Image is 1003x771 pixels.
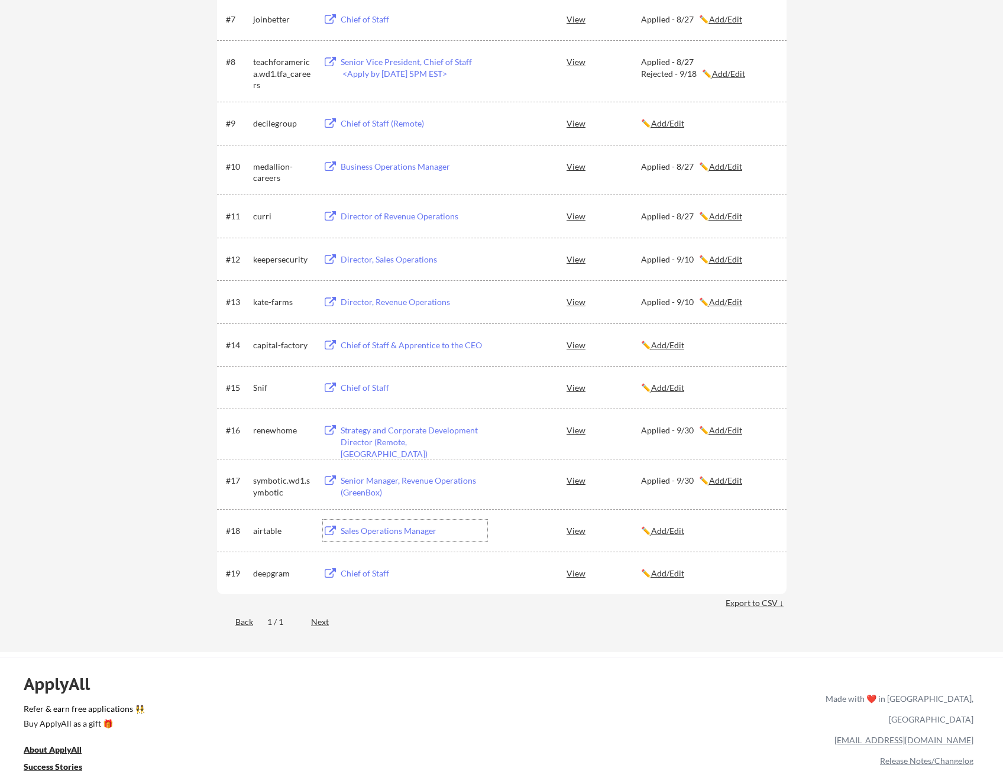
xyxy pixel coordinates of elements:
[567,334,641,355] div: View
[641,161,776,173] div: Applied - 8/27 ✏️
[651,340,684,350] u: Add/Edit
[641,118,776,129] div: ✏️
[709,211,742,221] u: Add/Edit
[567,156,641,177] div: View
[709,475,742,485] u: Add/Edit
[24,705,578,717] a: Refer & earn free applications 👯‍♀️
[226,14,249,25] div: #7
[226,568,249,579] div: #19
[712,69,745,79] u: Add/Edit
[226,425,249,436] div: #16
[226,118,249,129] div: #9
[226,296,249,308] div: #13
[567,291,641,312] div: View
[253,296,312,308] div: kate-farms
[226,254,249,265] div: #12
[709,297,742,307] u: Add/Edit
[821,688,973,730] div: Made with ❤️ in [GEOGRAPHIC_DATA], [GEOGRAPHIC_DATA]
[641,210,776,222] div: Applied - 8/27 ✏️
[24,717,142,732] a: Buy ApplyAll as a gift 🎁
[253,475,312,498] div: symbotic.wd1.symbotic
[641,568,776,579] div: ✏️
[24,743,98,758] a: About ApplyAll
[709,425,742,435] u: Add/Edit
[341,210,487,222] div: Director of Revenue Operations
[567,562,641,584] div: View
[267,616,297,628] div: 1 / 1
[24,720,142,728] div: Buy ApplyAll as a gift 🎁
[651,383,684,393] u: Add/Edit
[226,339,249,351] div: #14
[24,674,103,694] div: ApplyAll
[253,56,312,91] div: teachforamerica.wd1.tfa_careers
[341,525,487,537] div: Sales Operations Manager
[341,475,487,498] div: Senior Manager, Revenue Operations (GreenBox)
[641,425,776,436] div: Applied - 9/30 ✏️
[709,161,742,171] u: Add/Edit
[253,382,312,394] div: Snif
[709,254,742,264] u: Add/Edit
[253,118,312,129] div: decilegroup
[567,8,641,30] div: View
[709,14,742,24] u: Add/Edit
[253,568,312,579] div: deepgram
[217,616,253,628] div: Back
[341,296,487,308] div: Director, Revenue Operations
[726,597,787,609] div: Export to CSV ↓
[253,425,312,436] div: renewhome
[226,525,249,537] div: #18
[311,616,342,628] div: Next
[341,382,487,394] div: Chief of Staff
[341,339,487,351] div: Chief of Staff & Apprentice to the CEO
[253,14,312,25] div: joinbetter
[567,419,641,440] div: View
[253,525,312,537] div: airtable
[226,161,249,173] div: #10
[341,118,487,129] div: Chief of Staff (Remote)
[567,469,641,491] div: View
[253,339,312,351] div: capital-factory
[651,568,684,578] u: Add/Edit
[567,520,641,541] div: View
[567,205,641,226] div: View
[341,56,487,79] div: Senior Vice President, Chief of Staff <Apply by [DATE] 5PM EST>
[253,254,312,265] div: keepersecurity
[24,744,82,754] u: About ApplyAll
[226,475,249,487] div: #17
[641,382,776,394] div: ✏️
[651,118,684,128] u: Add/Edit
[567,112,641,134] div: View
[834,735,973,745] a: [EMAIL_ADDRESS][DOMAIN_NAME]
[341,254,487,265] div: Director, Sales Operations
[880,756,973,766] a: Release Notes/Changelog
[641,339,776,351] div: ✏️
[253,210,312,222] div: curri
[226,56,249,68] div: #8
[226,382,249,394] div: #15
[567,51,641,72] div: View
[641,254,776,265] div: Applied - 9/10 ✏️
[226,210,249,222] div: #11
[651,526,684,536] u: Add/Edit
[641,56,776,79] div: Applied - 8/27 Rejected - 9/18 ✏️
[641,296,776,308] div: Applied - 9/10 ✏️
[641,14,776,25] div: Applied - 8/27 ✏️
[341,568,487,579] div: Chief of Staff
[567,377,641,398] div: View
[641,475,776,487] div: Applied - 9/30 ✏️
[341,161,487,173] div: Business Operations Manager
[567,248,641,270] div: View
[641,525,776,537] div: ✏️
[341,425,487,459] div: Strategy and Corporate Development Director (Remote, [GEOGRAPHIC_DATA])
[341,14,487,25] div: Chief of Staff
[253,161,312,184] div: medallion-careers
